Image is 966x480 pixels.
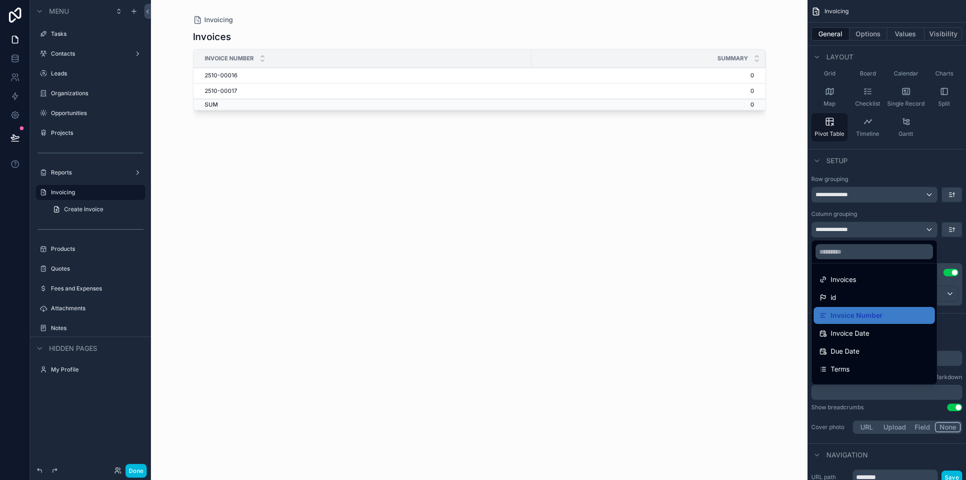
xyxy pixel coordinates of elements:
span: Summary [717,55,748,62]
td: SUM [193,99,532,110]
td: 0 [532,68,766,83]
span: id [831,292,836,303]
td: 0 [532,83,766,99]
span: Invoice Number [205,55,254,62]
td: 0 [532,99,766,110]
span: Invoices [831,274,856,285]
span: Due Date [831,346,859,357]
a: Invoicing [193,15,233,25]
td: 2510-00016 [193,68,532,83]
h1: Invoices [193,30,231,43]
span: Invoicing [204,15,233,25]
span: Invoice Date [831,328,869,339]
td: 2510-00017 [193,83,532,99]
span: Invoice Number [831,310,883,321]
span: Approval Status [831,381,881,393]
span: Terms [831,364,849,375]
